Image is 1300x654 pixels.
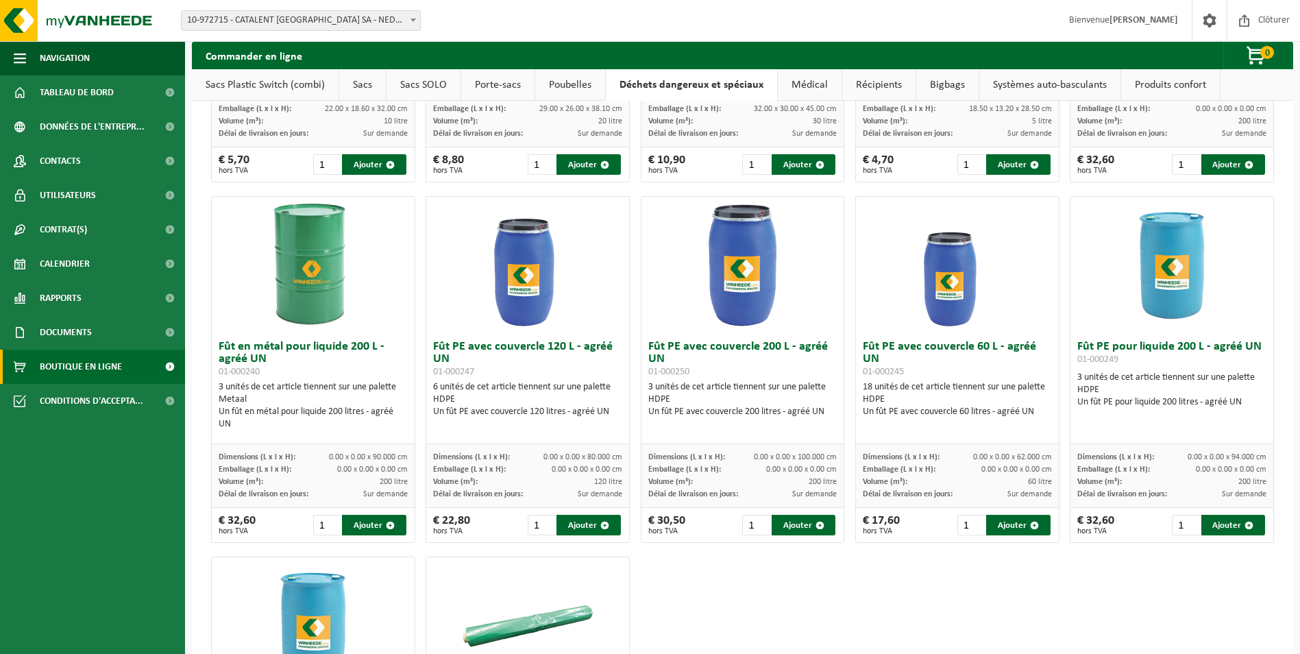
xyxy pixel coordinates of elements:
[387,69,461,101] a: Sacs SOLO
[863,515,900,535] div: € 17,60
[1196,105,1266,113] span: 0.00 x 0.00 x 0.00 cm
[1077,154,1114,175] div: € 32,60
[1007,130,1052,138] span: Sur demande
[433,406,622,418] div: Un fût PE avec couvercle 120 litres - agréé UN
[433,105,506,113] span: Emballage (L x l x H):
[219,117,263,125] span: Volume (m³):
[528,515,555,535] input: 1
[1201,515,1265,535] button: Ajouter
[543,453,622,461] span: 0.00 x 0.00 x 80.000 cm
[1238,117,1266,125] span: 200 litre
[889,197,1026,334] img: 01-000245
[313,154,341,175] input: 1
[792,130,837,138] span: Sur demande
[1222,490,1266,498] span: Sur demande
[1077,341,1266,368] h3: Fût PE pour liquide 200 L - agréé UN
[772,515,835,535] button: Ajouter
[192,42,316,69] h2: Commander en ligne
[863,367,904,377] span: 01-000245
[863,490,953,498] span: Délai de livraison en jours:
[1109,15,1178,25] strong: [PERSON_NAME]
[1077,527,1114,535] span: hors TVA
[535,69,605,101] a: Poubelles
[1077,515,1114,535] div: € 32,60
[433,167,464,175] span: hors TVA
[433,154,464,175] div: € 8,80
[342,515,406,535] button: Ajouter
[648,406,837,418] div: Un fût PE avec couvercle 200 litres - agréé UN
[1077,130,1167,138] span: Délai de livraison en jours:
[40,144,81,178] span: Contacts
[433,490,523,498] span: Délai de livraison en jours:
[742,154,770,175] input: 1
[40,75,114,110] span: Tableau de bord
[863,381,1052,418] div: 18 unités de cet article tiennent sur une palette
[40,213,87,247] span: Contrat(s)
[433,367,474,377] span: 01-000247
[648,167,685,175] span: hors TVA
[778,69,842,101] a: Médical
[957,154,985,175] input: 1
[433,453,510,461] span: Dimensions (L x l x H):
[648,117,693,125] span: Volume (m³):
[648,515,685,535] div: € 30,50
[979,69,1120,101] a: Systèmes auto-basculants
[606,69,777,101] a: Déchets dangereux et spéciaux
[219,406,408,431] div: Un fût en métal pour liquide 200 litres - agréé UN
[1188,453,1266,461] span: 0.00 x 0.00 x 94.000 cm
[339,69,386,101] a: Sacs
[1222,130,1266,138] span: Sur demande
[754,105,837,113] span: 32.00 x 30.00 x 45.00 cm
[219,490,308,498] span: Délai de livraison en jours:
[384,117,408,125] span: 10 litre
[648,478,693,486] span: Volume (m³):
[981,465,1052,474] span: 0.00 x 0.00 x 0.00 cm
[863,341,1052,378] h3: Fût PE avec couvercle 60 L - agréé UN
[648,453,725,461] span: Dimensions (L x l x H):
[40,247,90,281] span: Calendrier
[863,453,940,461] span: Dimensions (L x l x H):
[363,130,408,138] span: Sur demande
[863,465,935,474] span: Emballage (L x l x H):
[1172,515,1199,535] input: 1
[1077,372,1266,409] div: 3 unités de cet article tiennent sur une palette
[1077,453,1154,461] span: Dimensions (L x l x H):
[648,341,837,378] h3: Fût PE avec couvercle 200 L - agréé UN
[863,105,935,113] span: Emballage (L x l x H):
[40,384,143,418] span: Conditions d'accepta...
[219,367,260,377] span: 01-000240
[433,130,523,138] span: Délai de livraison en jours:
[973,453,1052,461] span: 0.00 x 0.00 x 62.000 cm
[219,167,249,175] span: hors TVA
[674,197,811,334] img: 01-000250
[219,515,256,535] div: € 32,60
[433,381,622,418] div: 6 unités de cet article tiennent sur une palette
[648,465,721,474] span: Emballage (L x l x H):
[986,154,1050,175] button: Ajouter
[552,465,622,474] span: 0.00 x 0.00 x 0.00 cm
[219,105,291,113] span: Emballage (L x l x H):
[245,197,382,334] img: 01-000240
[1196,465,1266,474] span: 0.00 x 0.00 x 0.00 cm
[219,381,408,431] div: 3 unités de cet article tiennent sur une palette
[986,515,1050,535] button: Ajouter
[648,381,837,418] div: 3 unités de cet article tiennent sur une palette
[648,154,685,175] div: € 10,90
[1077,117,1122,125] span: Volume (m³):
[766,465,837,474] span: 0.00 x 0.00 x 0.00 cm
[219,130,308,138] span: Délai de livraison en jours:
[842,69,916,101] a: Récipients
[219,453,295,461] span: Dimensions (L x l x H):
[433,478,478,486] span: Volume (m³):
[219,393,408,406] div: Metaal
[863,393,1052,406] div: HDPE
[1077,478,1122,486] span: Volume (m³):
[863,154,894,175] div: € 4,70
[380,478,408,486] span: 200 litre
[813,117,837,125] span: 30 litre
[578,130,622,138] span: Sur demande
[40,315,92,350] span: Documents
[1077,354,1118,365] span: 01-000249
[1201,154,1265,175] button: Ajouter
[181,10,421,31] span: 10-972715 - CATALENT BELGIUM SA - NEDER-OVER-HEEMBEEK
